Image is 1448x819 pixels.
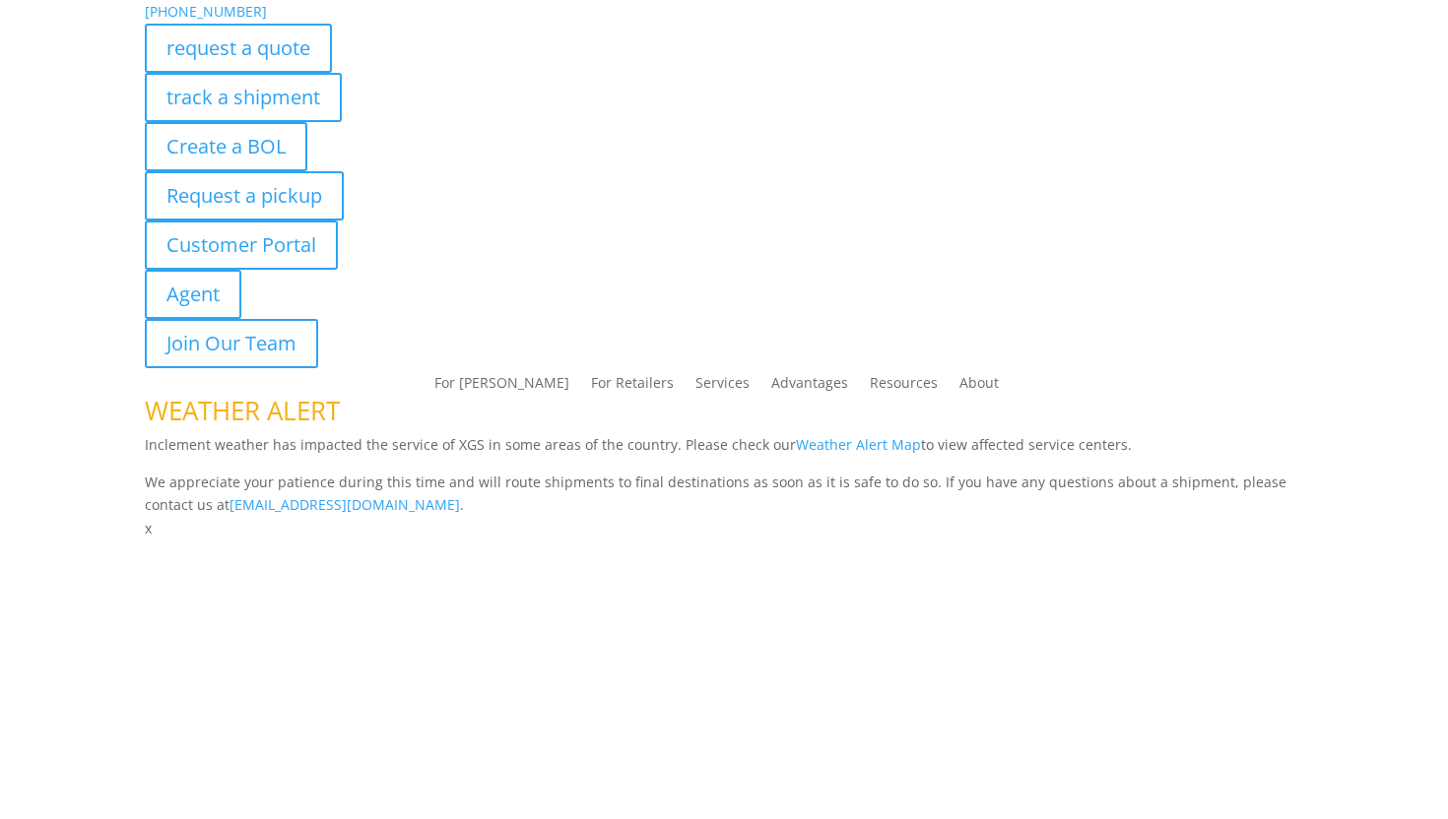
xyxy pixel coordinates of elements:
a: Customer Portal [145,220,338,270]
a: Advantages [771,376,848,398]
a: request a quote [145,24,332,73]
a: Weather Alert Map [796,435,921,454]
a: About [959,376,999,398]
a: Join Our Team [145,319,318,368]
p: x [145,517,1303,540]
a: Request a pickup [145,171,344,220]
p: Complete the form below and a member of our team will be in touch within 24 hours. [145,580,1303,603]
span: WEATHER ALERT [145,393,340,428]
a: Services [695,376,750,398]
a: Agent [145,270,241,319]
a: For [PERSON_NAME] [434,376,569,398]
a: track a shipment [145,73,342,122]
a: [PHONE_NUMBER] [145,2,267,21]
h1: Contact Us [145,540,1303,580]
a: Create a BOL [145,122,307,171]
a: Resources [870,376,938,398]
a: [EMAIL_ADDRESS][DOMAIN_NAME] [230,495,460,514]
p: Inclement weather has impacted the service of XGS in some areas of the country. Please check our ... [145,433,1303,471]
p: We appreciate your patience during this time and will route shipments to final destinations as so... [145,471,1303,518]
a: For Retailers [591,376,674,398]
